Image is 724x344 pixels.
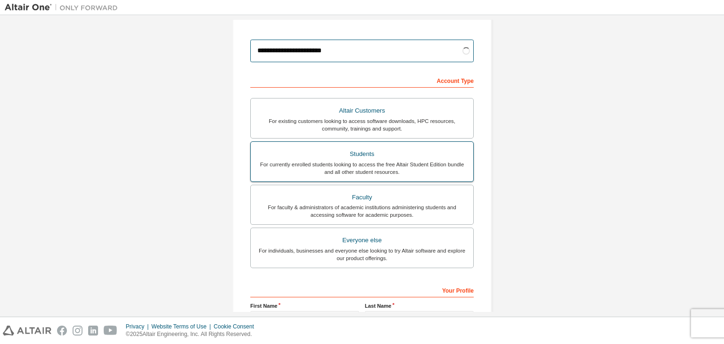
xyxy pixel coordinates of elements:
img: altair_logo.svg [3,326,51,336]
div: Altair Customers [256,104,468,117]
div: For currently enrolled students looking to access the free Altair Student Edition bundle and all ... [256,161,468,176]
label: First Name [250,302,359,310]
img: linkedin.svg [88,326,98,336]
img: youtube.svg [104,326,117,336]
div: Cookie Consent [214,323,259,330]
img: instagram.svg [73,326,82,336]
div: Account Type [250,73,474,88]
div: For individuals, businesses and everyone else looking to try Altair software and explore our prod... [256,247,468,262]
div: Privacy [126,323,151,330]
div: Students [256,147,468,161]
div: For existing customers looking to access software downloads, HPC resources, community, trainings ... [256,117,468,132]
img: facebook.svg [57,326,67,336]
img: Altair One [5,3,123,12]
label: Last Name [365,302,474,310]
div: Faculty [256,191,468,204]
div: Everyone else [256,234,468,247]
div: Website Terms of Use [151,323,214,330]
div: For faculty & administrators of academic institutions administering students and accessing softwa... [256,204,468,219]
p: © 2025 Altair Engineering, Inc. All Rights Reserved. [126,330,260,338]
div: Your Profile [250,282,474,297]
